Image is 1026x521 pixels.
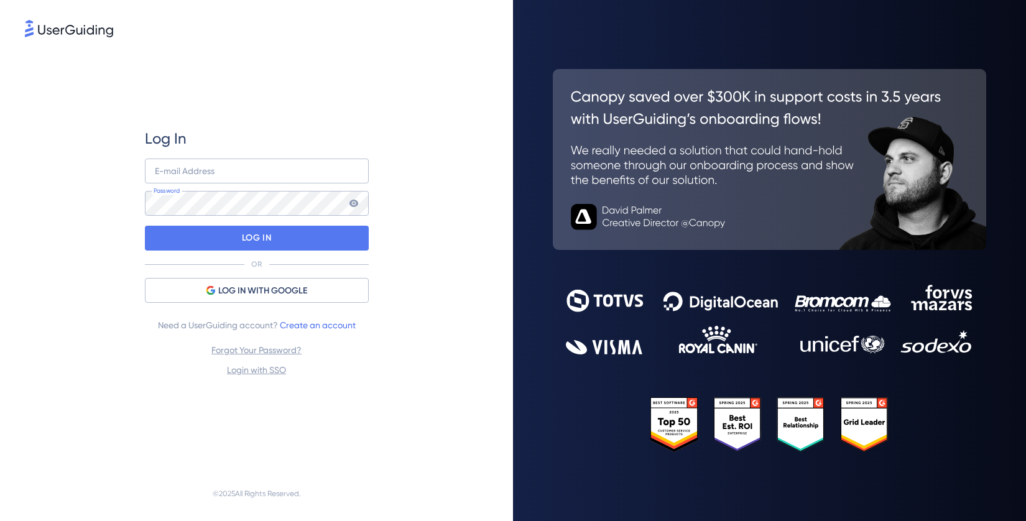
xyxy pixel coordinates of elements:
img: 25303e33045975176eb484905ab012ff.svg [650,397,889,452]
span: © 2025 All Rights Reserved. [213,486,301,501]
img: 9302ce2ac39453076f5bc0f2f2ca889b.svg [566,285,973,354]
a: Create an account [280,320,356,330]
img: 8faab4ba6bc7696a72372aa768b0286c.svg [25,20,113,37]
input: example@company.com [145,159,369,183]
p: LOG IN [242,228,271,248]
span: Need a UserGuiding account? [158,318,356,333]
p: OR [251,259,262,269]
img: 26c0aa7c25a843aed4baddd2b5e0fa68.svg [553,69,986,250]
a: Login with SSO [227,365,286,375]
span: Log In [145,129,187,149]
a: Forgot Your Password? [211,345,302,355]
span: LOG IN WITH GOOGLE [218,284,307,298]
